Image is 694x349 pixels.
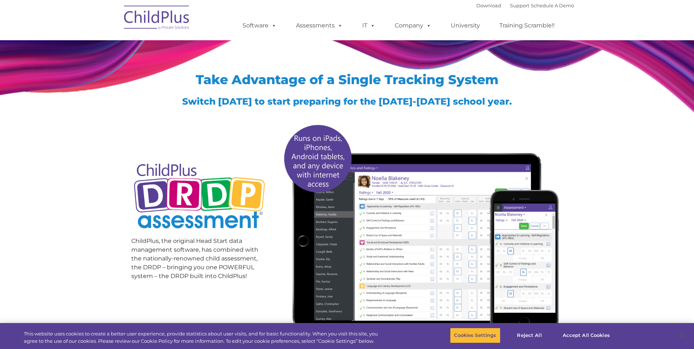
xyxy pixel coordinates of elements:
button: Close [674,327,690,344]
button: Reject All [507,328,552,343]
button: Cookies Settings [450,328,500,343]
a: Schedule A Demo [531,3,574,8]
a: Support [510,3,529,8]
span: Switch [DATE] to start preparing for the [DATE]-[DATE] school year. [182,96,512,107]
img: Copyright - DRDP Logo [131,155,268,239]
a: IT [355,18,383,33]
a: Training Scramble!! [492,18,562,33]
div: This website uses cookies to create a better user experience, provide statistics about user visit... [24,330,382,345]
a: Company [387,18,439,33]
span: ChildPlus, the original Head Start data management software, has combined with the nationally-ren... [131,237,258,279]
a: Software [235,18,284,33]
span: Take Advantage of a Single Tracking System [196,72,499,87]
a: Assessments [289,18,350,33]
a: University [443,18,487,33]
img: ChildPlus by Procare Solutions [120,0,194,37]
font: | [476,3,574,8]
button: Accept All Cookies [559,328,614,343]
a: Download [476,3,501,8]
img: All-devices [279,119,563,337]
